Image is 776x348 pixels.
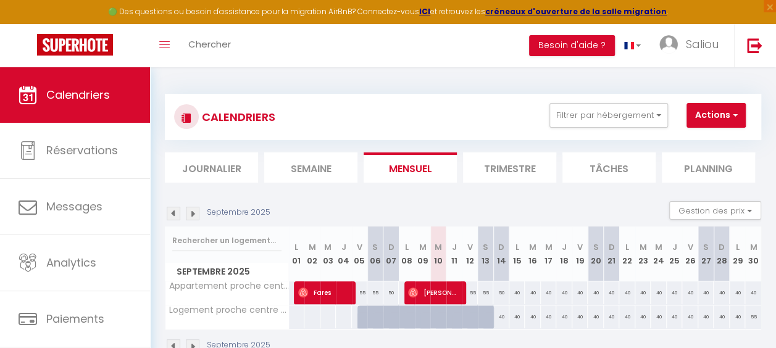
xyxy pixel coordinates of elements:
span: Appartement proche centre ville de [GEOGRAPHIC_DATA] [167,281,291,291]
th: 13 [478,226,494,281]
div: 40 [698,305,714,328]
div: 40 [682,305,698,328]
th: 28 [714,226,730,281]
div: 40 [730,305,746,328]
div: 55 [352,281,368,304]
span: Paiements [46,311,104,326]
div: 40 [588,281,604,304]
div: 40 [525,281,541,304]
div: 40 [572,281,588,304]
abbr: L [625,241,629,253]
abbr: D [498,241,504,253]
th: 12 [462,226,478,281]
div: 50 [383,281,399,304]
abbr: M [749,241,757,253]
th: 22 [619,226,635,281]
div: 40 [714,305,730,328]
abbr: D [609,241,615,253]
abbr: J [341,241,346,253]
img: ... [659,35,678,54]
th: 24 [651,226,667,281]
abbr: J [451,241,456,253]
abbr: S [593,241,599,253]
button: Filtrer par hébergement [549,103,668,128]
span: Saliou [686,36,719,52]
div: 40 [730,281,746,304]
img: Super Booking [37,34,113,56]
abbr: M [529,241,536,253]
span: Calendriers [46,87,110,102]
button: Ouvrir le widget de chat LiveChat [10,5,47,42]
abbr: L [736,241,740,253]
div: 40 [572,305,588,328]
abbr: M [419,241,426,253]
span: Messages [46,199,102,214]
div: 40 [525,305,541,328]
div: 40 [619,305,635,328]
th: 20 [588,226,604,281]
abbr: M [309,241,316,253]
a: ICI [419,6,430,17]
div: 55 [367,281,383,304]
th: 02 [304,226,320,281]
abbr: S [703,241,709,253]
div: 40 [651,305,667,328]
abbr: V [467,241,472,253]
div: 40 [619,281,635,304]
th: 06 [367,226,383,281]
th: 23 [635,226,651,281]
button: Besoin d'aide ? [529,35,615,56]
div: 55 [462,281,478,304]
th: 09 [415,226,431,281]
div: 40 [493,305,509,328]
th: 07 [383,226,399,281]
th: 10 [430,226,446,281]
div: 40 [541,305,557,328]
div: 40 [651,281,667,304]
th: 11 [446,226,462,281]
div: 40 [588,305,604,328]
li: Journalier [165,152,258,183]
div: 40 [556,281,572,304]
button: Gestion des prix [669,201,761,220]
li: Trimestre [463,152,556,183]
a: ... Saliou [650,24,734,67]
th: 30 [745,226,761,281]
div: 40 [635,305,651,328]
abbr: V [688,241,693,253]
abbr: L [294,241,298,253]
th: 08 [399,226,415,281]
li: Mensuel [364,152,457,183]
abbr: D [719,241,725,253]
div: 40 [604,305,620,328]
abbr: J [562,241,567,253]
th: 15 [509,226,525,281]
th: 14 [493,226,509,281]
li: Planning [662,152,755,183]
th: 05 [352,226,368,281]
abbr: V [357,241,362,253]
div: 40 [682,281,698,304]
button: Actions [686,103,746,128]
div: 40 [509,281,525,304]
div: 55 [745,305,761,328]
div: 40 [667,281,683,304]
abbr: V [577,241,583,253]
div: 55 [478,281,494,304]
abbr: L [405,241,409,253]
li: Tâches [562,152,656,183]
div: 50 [493,281,509,304]
abbr: L [515,241,519,253]
span: [PERSON_NAME] [408,281,459,304]
abbr: M [655,241,662,253]
abbr: M [435,241,442,253]
div: 40 [635,281,651,304]
th: 01 [289,226,305,281]
a: créneaux d'ouverture de la salle migration [485,6,667,17]
a: Chercher [179,24,240,67]
div: 40 [556,305,572,328]
abbr: M [545,241,553,253]
span: Analytics [46,255,96,270]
